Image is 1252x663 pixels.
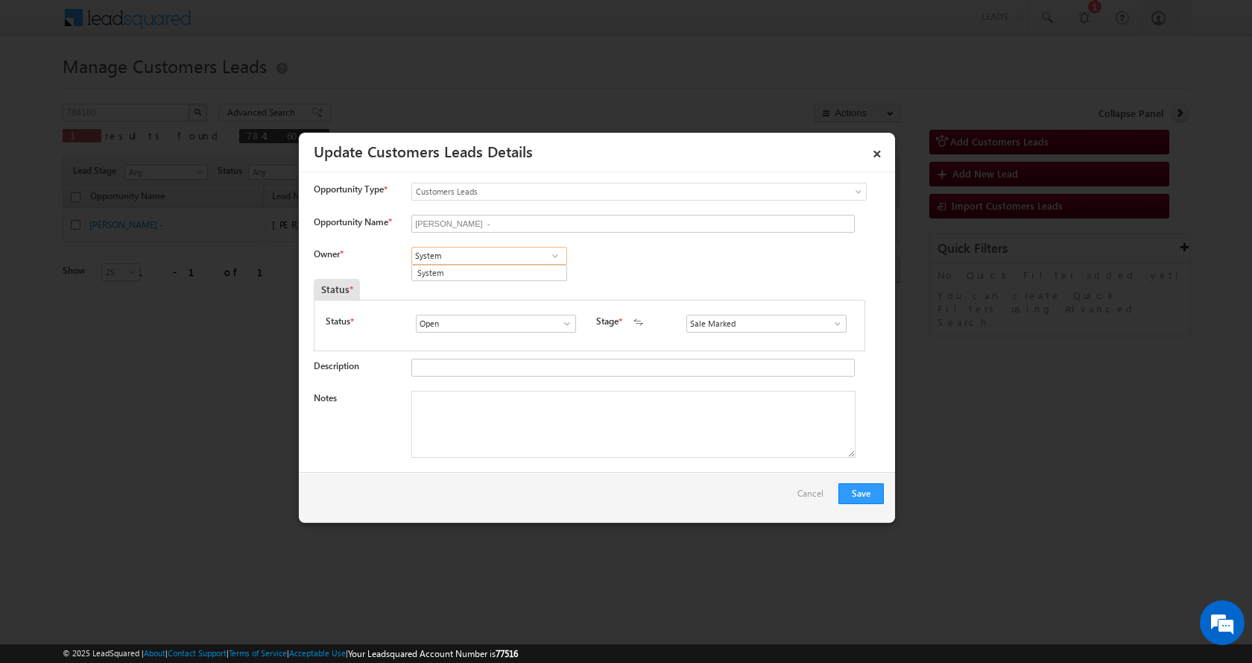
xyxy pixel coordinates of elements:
[411,247,567,265] input: Type to Search
[546,248,564,263] a: Show All Items
[25,78,63,98] img: d_60004797649_company_0_60004797649
[289,648,346,658] a: Acceptable Use
[326,315,350,328] label: Status
[314,183,384,196] span: Opportunity Type
[144,648,165,658] a: About
[348,648,518,659] span: Your Leadsquared Account Number is
[244,7,280,43] div: Minimize live chat window
[314,279,360,300] div: Status
[314,392,337,403] label: Notes
[63,647,518,661] span: © 2025 LeadSquared | | | | |
[168,648,227,658] a: Contact Support
[78,78,250,98] div: Chat with us now
[411,183,867,201] a: Customers Leads
[314,140,533,161] a: Update Customers Leads Details
[314,248,343,260] label: Owner
[838,483,884,504] button: Save
[314,360,359,371] label: Description
[416,315,576,333] input: Type to Search
[496,648,518,659] span: 77516
[554,316,572,331] a: Show All Items
[229,648,287,658] a: Terms of Service
[19,138,272,447] textarea: Type your message and hit 'Enter'
[412,265,566,281] a: System
[314,216,391,227] label: Opportunity Name
[864,138,890,164] a: ×
[203,459,271,480] em: Start Chat
[412,185,806,198] span: Customers Leads
[686,315,847,333] input: Type to Search
[797,483,831,512] a: Cancel
[824,316,843,331] a: Show All Items
[596,315,619,328] label: Stage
